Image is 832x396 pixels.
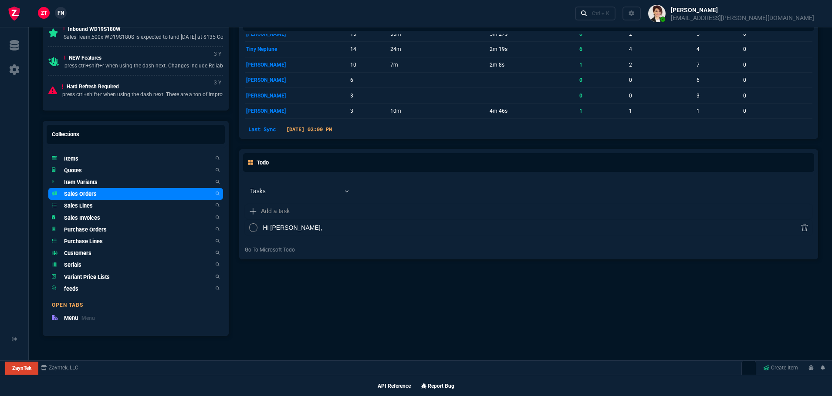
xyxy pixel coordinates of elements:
h5: Variant Price Lists [64,273,110,281]
a: msbcCompanyName [38,364,81,372]
p: press ctrl+shift+r when using the dash next. There are a ton of improv... [62,91,229,98]
h5: Purchase Orders [64,225,107,234]
p: [PERSON_NAME] [246,90,348,102]
p: [PERSON_NAME] [246,74,348,86]
p: 4m 46s [490,105,577,117]
h5: Sales Orders [64,190,97,198]
h5: Customers [64,249,91,257]
p: 4 [629,43,694,55]
h5: Sales Lines [64,201,93,210]
a: Create Item [760,361,802,374]
p: 0 [743,43,811,55]
p: 0 [743,105,811,117]
p: Sales Team,500x WD19S180S is expected to land [DATE] at $135 Cost be... [64,33,239,41]
p: 14 [350,43,387,55]
div: Ctrl + K [592,10,609,17]
p: 1 [697,105,741,117]
h6: Open Tabs [48,298,223,312]
p: 4 [697,43,741,55]
p: [DATE] 02:00 PM [283,125,335,133]
p: [PERSON_NAME] [246,59,348,71]
h5: Purchase Lines [64,237,103,245]
span: ZT [41,9,47,17]
p: 10m [390,105,487,117]
a: ZaynTek [5,362,38,375]
p: press ctrl+shift+r when using the dash next. Changes include.Reliable ... [64,62,232,70]
p: 0 [579,90,626,102]
p: 3 [350,105,387,117]
a: REPORT A BUG [805,360,817,375]
p: 7 [697,59,741,71]
p: 6 [350,74,387,86]
p: 2m 8s [490,59,577,71]
p: [PERSON_NAME] [246,105,348,117]
p: 7m [390,59,487,71]
p: 1 [629,105,694,117]
p: Tiny Neptune [246,43,348,55]
p: 3 Y [212,49,223,59]
p: 1 [579,105,626,117]
span: FN [57,9,64,17]
p: 2m 19s [490,43,577,55]
h5: Items [64,154,78,163]
a: Report Bug [421,383,454,389]
p: 0 [629,90,694,102]
p: 6 [579,43,626,55]
h5: Serials [64,261,81,269]
h5: Quotes [64,166,82,175]
p: 3 [697,90,741,102]
p: 0 [743,74,811,86]
a: Go To Microsoft Todo [245,246,295,254]
p: 6 [697,74,741,86]
p: 1 [579,59,626,71]
p: 3 Y [212,77,223,88]
p: Hard Refresh Required [62,83,229,91]
p: 0 [743,59,811,71]
p: 0 [629,74,694,86]
p: 3 [350,90,387,102]
p: Menu [81,314,95,322]
p: Inbound WD19S180W [64,25,239,33]
p: NEW Features [64,54,232,62]
p: 0 [579,74,626,86]
h5: Todo [248,158,269,167]
a: API Reference [378,383,411,389]
h5: Collections [52,130,79,138]
h5: Sales Invoices [64,214,100,222]
p: 0 [743,90,811,102]
p: 10 [350,59,387,71]
h5: Menu [64,314,78,322]
p: 24m [390,43,487,55]
p: 2 [629,59,694,71]
a: Notifications [817,360,829,375]
h5: Item Variants [64,178,98,186]
p: Last Sync [245,125,279,133]
h5: feeds [64,285,78,293]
